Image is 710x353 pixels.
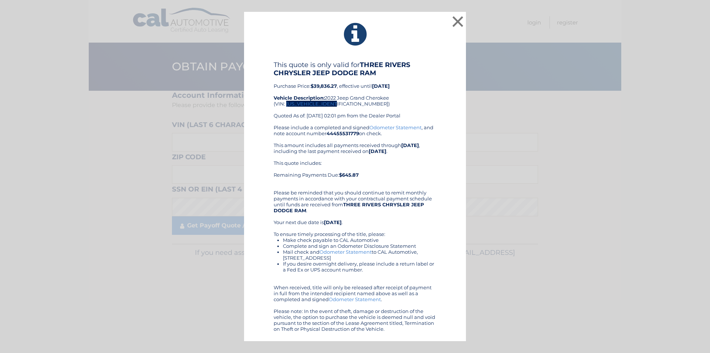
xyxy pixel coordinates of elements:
[324,219,342,225] b: [DATE]
[283,243,436,249] li: Complete and sign an Odometer Disclosure Statement
[274,61,436,124] div: Purchase Price: , effective until 2022 Jeep Grand Cherokee (VIN: [US_VEHICLE_IDENTIFICATION_NUMBE...
[369,124,422,130] a: Odometer Statement
[339,172,359,178] b: $645.87
[372,83,390,89] b: [DATE]
[319,249,372,255] a: Odometer Statement
[283,237,436,243] li: Make check payable to CAL Automotive
[369,148,386,154] b: [DATE]
[283,261,436,273] li: If you desire overnight delivery, please include a return label or a Fed Ex or UPS account number.
[274,61,410,77] b: THREE RIVERS CHRYSLER JEEP DODGE RAM
[274,124,436,332] div: Please include a completed and signed , and note account number on check. This amount includes al...
[327,130,359,136] b: 44455531779
[450,14,465,29] button: ×
[274,160,436,184] div: This quote includes: Remaining Payments Due:
[274,95,325,101] strong: Vehicle Description:
[274,61,436,77] h4: This quote is only valid for
[311,83,337,89] b: $39,836.27
[329,296,381,302] a: Odometer Statement
[283,249,436,261] li: Mail check and to CAL Automotive, [STREET_ADDRESS]
[274,202,424,213] b: THREE RIVERS CHRYSLER JEEP DODGE RAM
[401,142,419,148] b: [DATE]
